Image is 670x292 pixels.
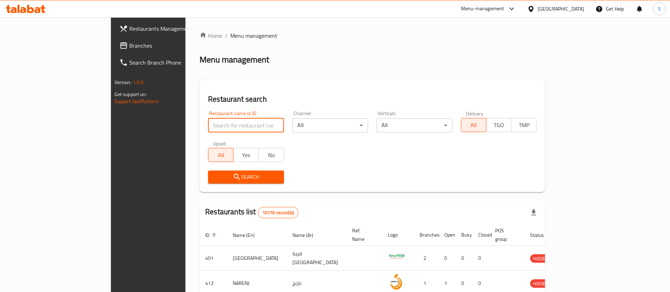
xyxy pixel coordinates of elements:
th: Open [439,224,456,246]
th: Closed [473,224,490,246]
span: HIDDEN [530,255,551,263]
h2: Restaurant search [208,94,536,105]
span: Name (Ar) [292,231,322,239]
a: Search Branch Phone [114,54,223,71]
span: Branches [129,41,217,50]
span: Status [530,231,553,239]
td: [GEOGRAPHIC_DATA] [227,246,287,271]
h2: Restaurants list [205,207,298,218]
span: S [658,5,661,13]
img: Spicy Village [388,248,405,266]
input: Search for restaurant name or ID.. [208,118,284,132]
div: All [376,118,452,132]
button: TMP [511,118,536,132]
div: Total records count [258,207,298,218]
a: Restaurants Management [114,20,223,37]
button: All [461,118,486,132]
span: Get support on: [114,90,147,99]
span: Ref. Name [352,226,374,243]
label: Delivery [466,111,484,116]
td: قرية [GEOGRAPHIC_DATA] [287,246,346,271]
span: Restaurants Management [129,24,217,33]
span: TMP [514,120,534,130]
td: 0 [456,246,473,271]
button: Search [208,171,284,184]
img: NARENJ [388,273,405,291]
span: ID [205,231,219,239]
span: Search Branch Phone [129,58,217,67]
span: Search [214,173,278,181]
nav: breadcrumb [200,31,545,40]
span: TGO [489,120,509,130]
li: / [225,31,227,40]
a: Branches [114,37,223,54]
button: Yes [233,148,259,162]
td: 2 [414,246,439,271]
a: Support.OpsPlatform [114,97,159,106]
span: 1.0.0 [133,78,144,87]
td: 0 [473,246,490,271]
th: Logo [382,224,414,246]
button: TGO [486,118,511,132]
span: Menu management [230,31,277,40]
button: All [208,148,233,162]
label: Upsell [213,141,226,146]
button: No [259,148,284,162]
span: All [464,120,484,130]
span: HIDDEN [530,280,551,288]
td: 0 [439,246,456,271]
div: Menu-management [461,5,504,13]
h2: Menu management [200,54,269,65]
div: All [292,118,368,132]
span: Name (En) [233,231,264,239]
div: Export file [525,204,542,221]
div: [GEOGRAPHIC_DATA] [538,5,584,13]
span: All [211,150,231,160]
span: Yes [236,150,256,160]
span: No [262,150,281,160]
div: HIDDEN [530,279,551,288]
span: Version: [114,78,132,87]
th: Busy [456,224,473,246]
span: 10176 record(s) [258,209,298,216]
span: POS group [495,226,516,243]
th: Branches [414,224,439,246]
